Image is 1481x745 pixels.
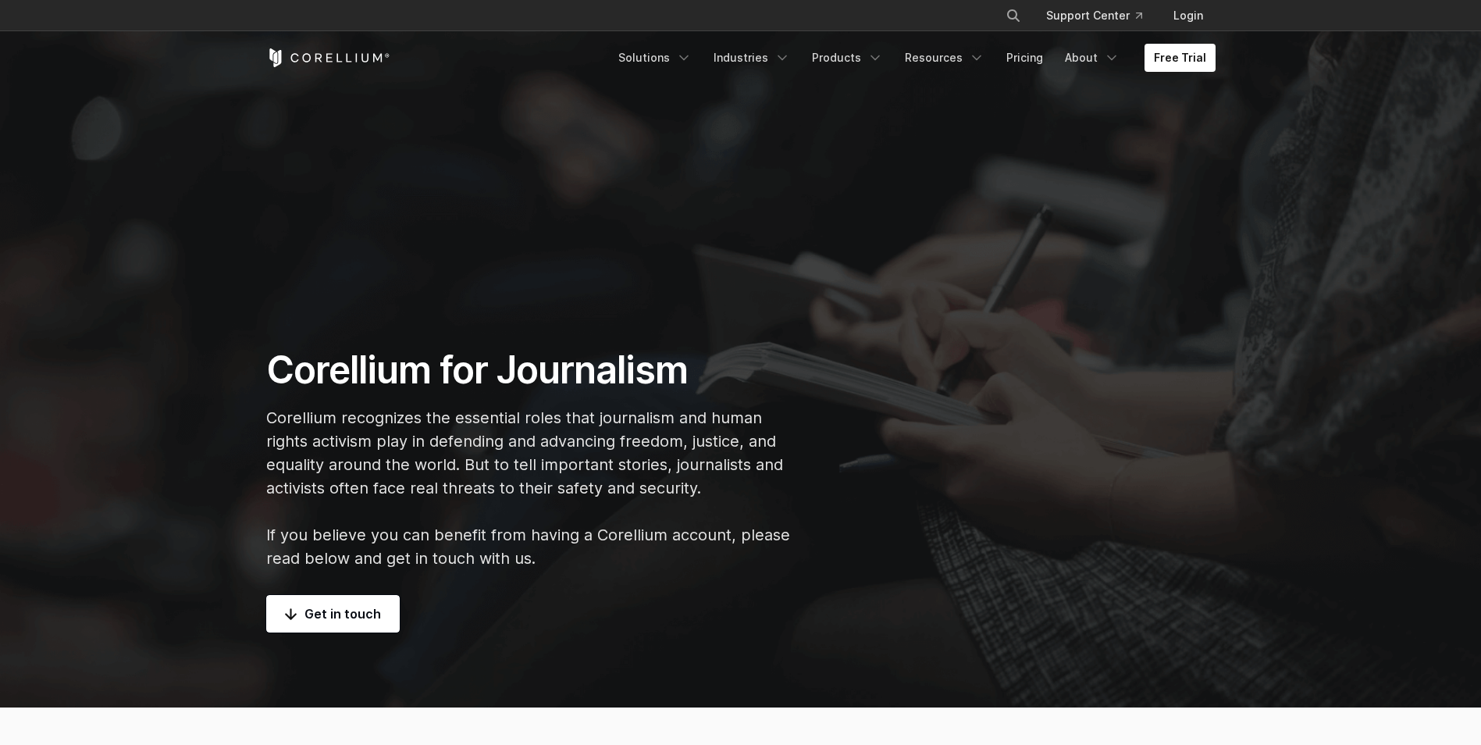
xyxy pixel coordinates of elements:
a: Products [803,44,892,72]
div: Navigation Menu [987,2,1216,30]
div: Navigation Menu [609,44,1216,72]
a: Support Center [1034,2,1155,30]
button: Search [999,2,1027,30]
a: Free Trial [1145,44,1216,72]
a: Industries [704,44,799,72]
span: Get in touch [285,604,381,623]
a: Corellium Home [266,48,390,67]
a: Login [1161,2,1216,30]
a: Resources [895,44,994,72]
a: Get in touch [266,595,400,633]
a: About [1056,44,1129,72]
a: Pricing [997,44,1052,72]
a: Solutions [609,44,701,72]
p: Corellium recognizes the essential roles that journalism and human rights activism play in defend... [266,406,807,570]
h1: Corellium for Journalism [266,347,807,394]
